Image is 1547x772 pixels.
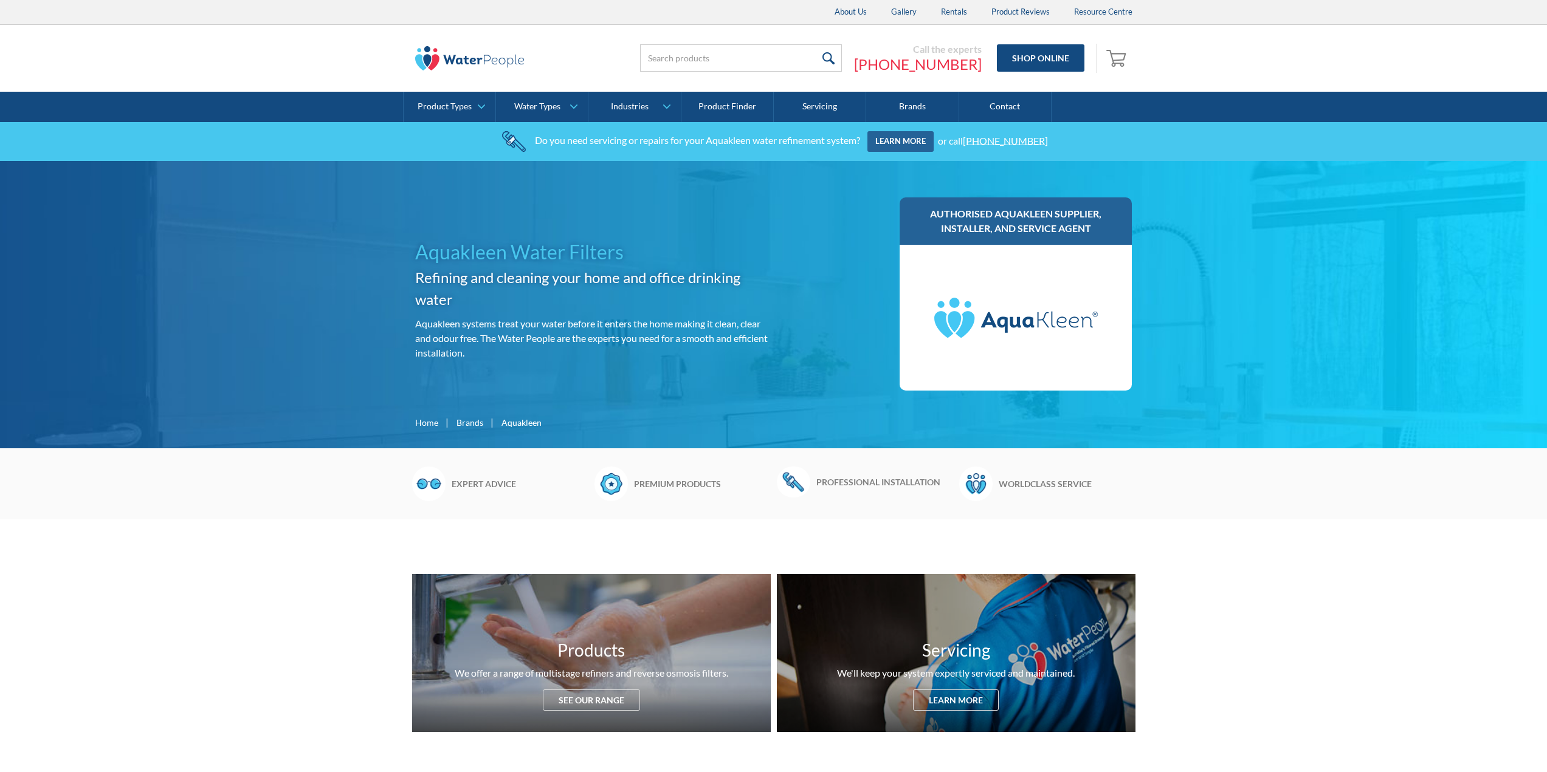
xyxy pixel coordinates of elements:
a: Contact [959,92,1052,122]
a: [PHONE_NUMBER] [854,55,982,73]
a: Product Finder [681,92,774,122]
a: [PHONE_NUMBER] [963,134,1048,146]
a: Brands [866,92,959,122]
div: Industries [611,101,649,112]
h3: Servicing [922,637,990,663]
div: We offer a range of multistage refiners and reverse osmosis filters. [455,666,728,680]
div: See our range [543,689,640,711]
h3: Products [557,637,625,663]
div: Learn more [913,689,999,711]
a: Product Types [404,92,495,122]
a: Brands [457,416,483,429]
h6: Professional installation [816,476,953,488]
h6: Worldclass service [999,477,1135,490]
div: | [489,415,495,429]
div: Call the experts [854,43,982,55]
img: Wrench [777,466,810,497]
h1: Aquakleen Water Filters [415,237,769,267]
div: Aquakleen [501,416,542,429]
div: | [444,415,450,429]
a: ServicingWe'll keep your system expertly serviced and maintained.Learn more [777,574,1135,732]
img: shopping cart [1106,48,1129,67]
h2: Refining and cleaning your home and office drinking water [415,267,769,310]
h6: Expert advice [452,477,588,490]
img: Glasses [412,466,446,500]
img: Waterpeople Symbol [959,466,993,500]
a: Learn more [867,131,934,152]
a: Shop Online [997,44,1084,72]
a: Water Types [496,92,588,122]
a: Open empty cart [1103,44,1132,73]
div: Product Types [418,101,472,112]
div: Do you need servicing or repairs for your Aquakleen water refinement system? [535,134,860,146]
a: Home [415,416,438,429]
div: or call [938,134,1048,146]
a: Servicing [774,92,866,122]
img: The Water People [415,46,525,70]
div: Water Types [514,101,560,112]
a: ProductsWe offer a range of multistage refiners and reverse osmosis filters.See our range [412,574,771,732]
h6: Premium products [634,477,771,490]
input: Search products [640,44,842,72]
p: Aquakleen systems treat your water before it enters the home making it clean, clear and odour fre... [415,316,769,360]
a: Industries [588,92,680,122]
h3: Authorised Aquakleen supplier, installer, and service agent [912,207,1120,236]
div: We'll keep your system expertly serviced and maintained. [837,666,1075,680]
img: Badge [594,466,628,500]
img: Aquakleen [925,257,1107,378]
